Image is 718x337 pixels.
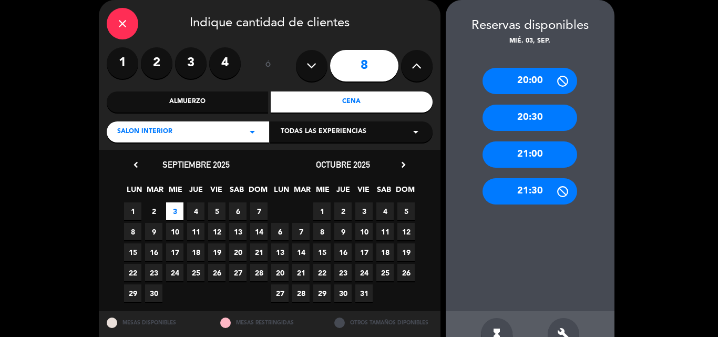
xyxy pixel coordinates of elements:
span: 27 [271,284,289,302]
span: 10 [166,223,183,240]
i: chevron_left [130,159,141,170]
label: 4 [209,47,241,79]
span: 15 [313,243,331,261]
span: SAB [375,183,393,201]
div: Almuerzo [107,91,269,113]
div: 20:30 [483,105,577,131]
span: 8 [313,223,331,240]
span: 29 [313,284,331,302]
div: 20:00 [483,68,577,94]
span: 16 [145,243,162,261]
span: 8 [124,223,141,240]
span: 2 [145,202,162,220]
label: 3 [175,47,207,79]
span: 6 [229,202,247,220]
span: 23 [145,264,162,281]
div: OTROS TAMAÑOS DIPONIBLES [326,311,440,334]
i: close [116,17,129,30]
span: 25 [187,264,204,281]
div: MESAS RESTRINGIDAS [212,311,326,334]
label: 2 [141,47,172,79]
span: MIE [314,183,331,201]
span: octubre 2025 [316,159,370,170]
span: 1 [124,202,141,220]
span: Todas las experiencias [281,127,366,137]
span: 28 [292,284,310,302]
span: DOM [396,183,413,201]
span: 25 [376,264,394,281]
span: 3 [166,202,183,220]
span: 17 [166,243,183,261]
div: 21:00 [483,141,577,168]
span: 4 [187,202,204,220]
span: 24 [166,264,183,281]
div: mié. 03, sep. [446,36,614,47]
span: 2 [334,202,352,220]
span: 5 [208,202,225,220]
span: 31 [355,284,373,302]
span: 1 [313,202,331,220]
span: 13 [271,243,289,261]
span: 5 [397,202,415,220]
div: Reservas disponibles [446,16,614,36]
span: 27 [229,264,247,281]
span: SAB [228,183,245,201]
i: chevron_right [398,159,409,170]
span: 7 [250,202,268,220]
span: 21 [292,264,310,281]
span: 15 [124,243,141,261]
span: 21 [250,243,268,261]
span: 13 [229,223,247,240]
span: 16 [334,243,352,261]
span: 17 [355,243,373,261]
span: 9 [334,223,352,240]
span: 19 [208,243,225,261]
span: 11 [376,223,394,240]
span: LUN [273,183,290,201]
span: 4 [376,202,394,220]
span: 22 [124,264,141,281]
div: ó [251,47,285,84]
div: 21:30 [483,178,577,205]
span: 12 [397,223,415,240]
span: SALON INTERIOR [117,127,172,137]
span: 28 [250,264,268,281]
span: 29 [124,284,141,302]
span: 20 [229,243,247,261]
span: 14 [250,223,268,240]
div: Indique cantidad de clientes [107,8,433,39]
span: 12 [208,223,225,240]
span: 14 [292,243,310,261]
span: 18 [187,243,204,261]
span: 30 [145,284,162,302]
span: 7 [292,223,310,240]
span: 26 [397,264,415,281]
span: 20 [271,264,289,281]
span: 3 [355,202,373,220]
span: VIE [208,183,225,201]
span: MIE [167,183,184,201]
span: 10 [355,223,373,240]
span: VIE [355,183,372,201]
span: 26 [208,264,225,281]
span: 6 [271,223,289,240]
span: 24 [355,264,373,281]
span: MAR [146,183,163,201]
span: MAR [293,183,311,201]
span: 18 [376,243,394,261]
span: 23 [334,264,352,281]
label: 1 [107,47,138,79]
div: MESAS DISPONIBLES [99,311,213,334]
i: arrow_drop_down [409,126,422,138]
span: DOM [249,183,266,201]
span: JUE [187,183,204,201]
i: arrow_drop_down [246,126,259,138]
span: 11 [187,223,204,240]
span: 30 [334,284,352,302]
span: JUE [334,183,352,201]
span: LUN [126,183,143,201]
div: Cena [271,91,433,113]
span: 9 [145,223,162,240]
span: 22 [313,264,331,281]
span: septiembre 2025 [162,159,230,170]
